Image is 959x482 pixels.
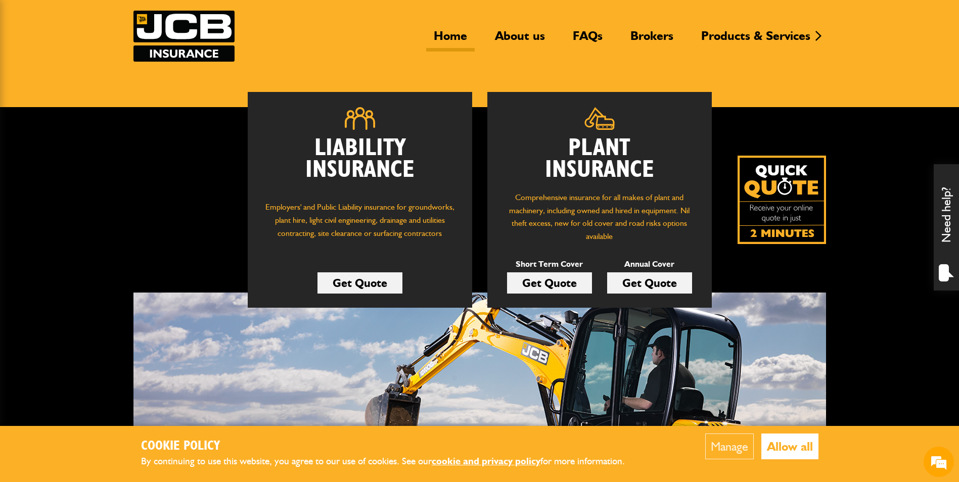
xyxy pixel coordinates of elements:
a: Get Quote [607,272,692,294]
p: Short Term Cover [507,258,592,271]
a: Home [426,28,475,52]
p: Comprehensive insurance for all makes of plant and machinery, including owned and hired in equipm... [503,191,697,243]
img: Quick Quote [738,156,826,244]
h2: Plant Insurance [503,137,697,181]
a: Brokers [623,28,681,52]
a: cookie and privacy policy [432,455,540,467]
a: FAQs [565,28,610,52]
a: About us [487,28,553,52]
button: Manage [705,433,754,459]
a: JCB Insurance Services [133,11,235,62]
div: Need help? [934,164,959,291]
h2: Cookie Policy [141,439,642,454]
h2: Liability Insurance [263,137,457,191]
a: Get Quote [317,272,402,294]
img: JCB Insurance Services logo [133,11,235,62]
a: Get your insurance quote isn just 2-minutes [738,156,826,244]
a: Products & Services [694,28,818,52]
a: Get Quote [507,272,592,294]
p: Employers' and Public Liability insurance for groundworks, plant hire, light civil engineering, d... [263,201,457,249]
p: Annual Cover [607,258,692,271]
p: By continuing to use this website, you agree to our use of cookies. See our for more information. [141,454,642,469]
button: Allow all [761,433,818,459]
